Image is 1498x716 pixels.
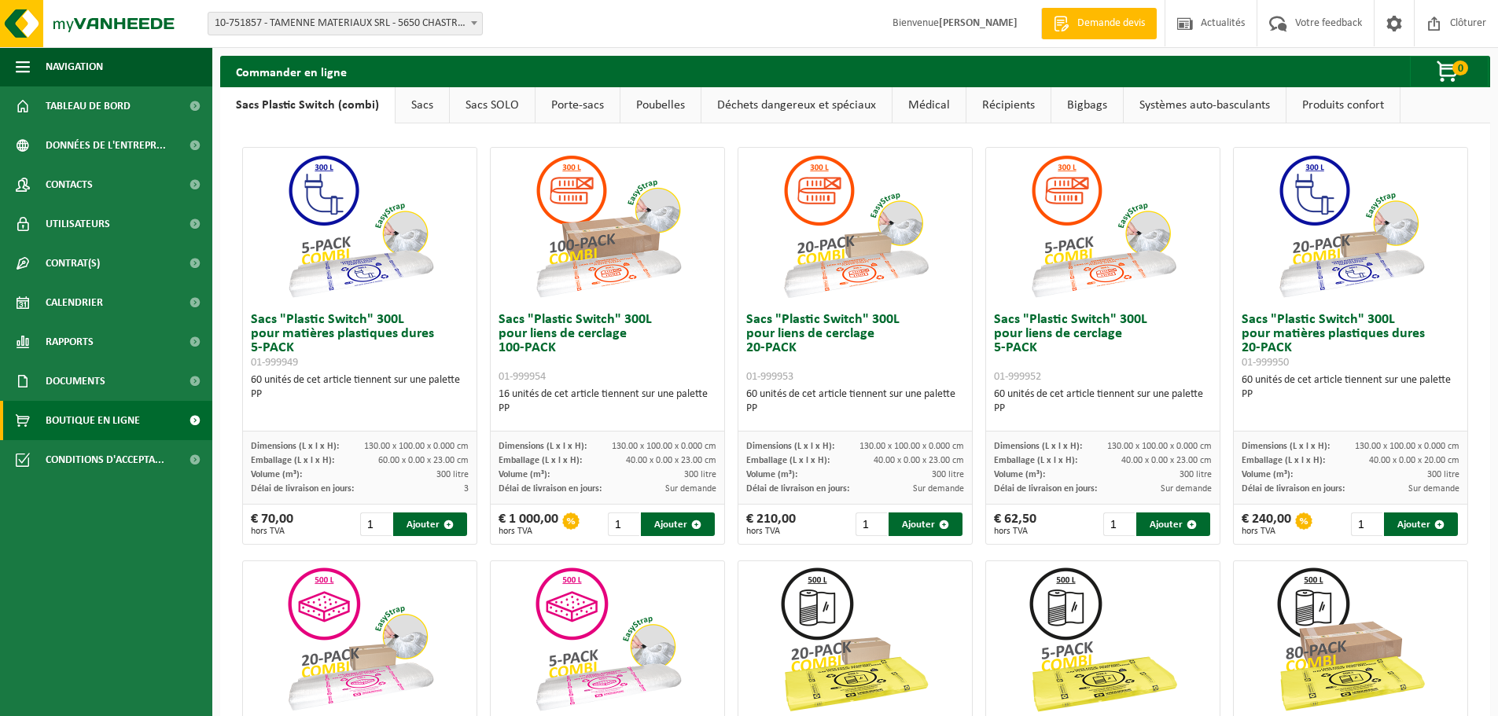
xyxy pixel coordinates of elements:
span: 40.00 x 0.00 x 20.00 cm [1369,456,1459,465]
span: 01-999953 [746,371,793,383]
input: 1 [608,512,640,536]
button: Ajouter [1384,512,1458,536]
img: 01-999949 [282,148,439,305]
span: 130.00 x 100.00 x 0.000 cm [612,442,716,451]
h3: Sacs "Plastic Switch" 300L pour liens de cerclage 5-PACK [994,313,1212,384]
span: Volume (m³): [994,470,1045,479]
span: Sur demande [665,484,716,494]
span: Dimensions (L x l x H): [994,442,1082,451]
a: Bigbags [1051,87,1123,123]
span: Emballage (L x l x H): [1242,456,1325,465]
span: Délai de livraison en jours: [1242,484,1345,494]
input: 1 [1351,512,1383,536]
span: Sur demande [1408,484,1459,494]
span: 130.00 x 100.00 x 0.000 cm [364,442,469,451]
span: Volume (m³): [1242,470,1293,479]
span: 40.00 x 0.00 x 23.00 cm [626,456,716,465]
span: Rapports [46,322,94,362]
span: Dimensions (L x l x H): [499,442,587,451]
span: 130.00 x 100.00 x 0.000 cm [1107,442,1212,451]
a: Sacs SOLO [450,87,535,123]
span: Dimensions (L x l x H): [746,442,834,451]
span: Volume (m³): [746,470,797,479]
span: Conditions d'accepta... [46,440,164,479]
span: hors TVA [251,527,293,536]
span: 40.00 x 0.00 x 23.00 cm [874,456,964,465]
span: Sur demande [913,484,964,494]
span: 01-999949 [251,357,298,369]
div: 60 unités de cet article tiennent sur une palette [251,373,469,402]
img: 01-999953 [777,148,934,305]
span: 0 [1452,61,1468,75]
span: 01-999952 [994,371,1041,383]
img: 01-999950 [1272,148,1430,305]
span: 01-999954 [499,371,546,383]
button: Ajouter [1136,512,1210,536]
span: Données de l'entrepr... [46,126,166,165]
span: Tableau de bord [46,86,131,126]
span: 300 litre [1180,470,1212,479]
div: 60 unités de cet article tiennent sur une palette [746,387,964,416]
h3: Sacs "Plastic Switch" 300L pour matières plastiques dures 5-PACK [251,313,469,369]
h3: Sacs "Plastic Switch" 300L pour liens de cerclage 100-PACK [499,313,716,384]
span: 300 litre [436,470,469,479]
div: 60 unités de cet article tiennent sur une palette [1242,373,1459,402]
span: Délai de livraison en jours: [746,484,849,494]
img: 01-999954 [529,148,686,305]
span: Dimensions (L x l x H): [1242,442,1330,451]
span: Utilisateurs [46,204,110,244]
button: Ajouter [393,512,467,536]
div: 60 unités de cet article tiennent sur une palette [994,387,1212,416]
span: Dimensions (L x l x H): [251,442,339,451]
button: 0 [1410,56,1489,87]
span: Emballage (L x l x H): [746,456,830,465]
input: 1 [360,512,392,536]
img: 01-999952 [1025,148,1182,305]
button: Ajouter [641,512,715,536]
span: Calendrier [46,283,103,322]
span: Sur demande [1161,484,1212,494]
span: Emballage (L x l x H): [499,456,582,465]
a: Systèmes auto-basculants [1124,87,1286,123]
span: Documents [46,362,105,401]
div: PP [994,402,1212,416]
a: Récipients [966,87,1051,123]
input: 1 [1103,512,1135,536]
h2: Commander en ligne [220,56,363,86]
span: Délai de livraison en jours: [251,484,354,494]
strong: [PERSON_NAME] [939,17,1018,29]
span: 10-751857 - TAMENNE MATERIAUX SRL - 5650 CHASTRÈS, ALLE JF KENNEDY 12 [208,12,483,35]
span: 40.00 x 0.00 x 23.00 cm [1121,456,1212,465]
span: Boutique en ligne [46,401,140,440]
span: 130.00 x 100.00 x 0.000 cm [1355,442,1459,451]
span: Navigation [46,47,103,86]
span: hors TVA [994,527,1036,536]
div: € 210,00 [746,512,796,536]
div: € 1 000,00 [499,512,558,536]
span: Contacts [46,165,93,204]
a: Produits confort [1286,87,1400,123]
div: € 240,00 [1242,512,1291,536]
h3: Sacs "Plastic Switch" 300L pour matières plastiques dures 20-PACK [1242,313,1459,369]
a: Poubelles [620,87,701,123]
span: Délai de livraison en jours: [499,484,602,494]
div: € 62,50 [994,512,1036,536]
div: € 70,00 [251,512,293,536]
div: PP [499,402,716,416]
div: PP [1242,387,1459,402]
h3: Sacs "Plastic Switch" 300L pour liens de cerclage 20-PACK [746,313,964,384]
div: PP [746,402,964,416]
a: Demande devis [1041,8,1157,39]
a: Porte-sacs [536,87,620,123]
span: Emballage (L x l x H): [251,456,334,465]
a: Médical [893,87,966,123]
button: Ajouter [889,512,962,536]
span: 10-751857 - TAMENNE MATERIAUX SRL - 5650 CHASTRÈS, ALLE JF KENNEDY 12 [208,13,482,35]
span: Emballage (L x l x H): [994,456,1077,465]
span: Volume (m³): [251,470,302,479]
span: 300 litre [1427,470,1459,479]
span: 300 litre [932,470,964,479]
span: Contrat(s) [46,244,100,283]
span: hors TVA [499,527,558,536]
div: 16 unités de cet article tiennent sur une palette [499,387,716,416]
